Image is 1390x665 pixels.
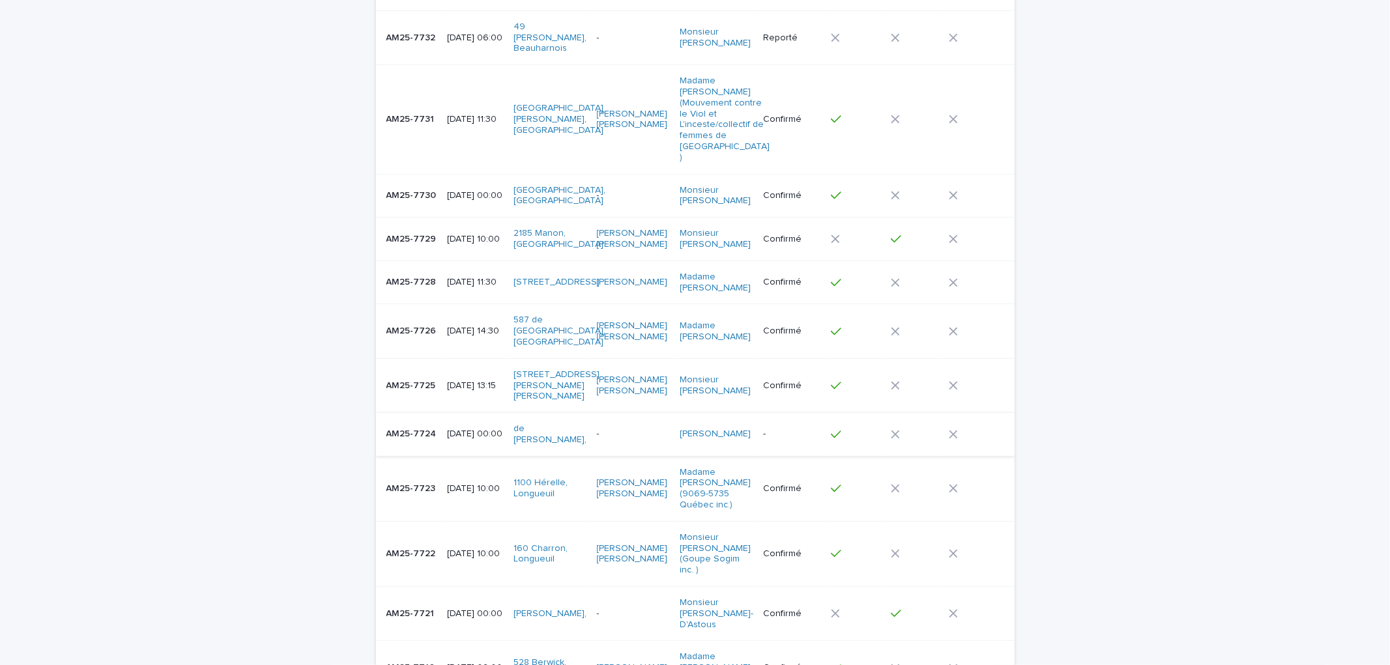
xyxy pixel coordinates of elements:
p: AM25-7728 [386,274,439,288]
a: Monsieur [PERSON_NAME] [680,375,752,397]
tr: AM25-7730AM25-7730 [DATE] 00:00[GEOGRAPHIC_DATA], [GEOGRAPHIC_DATA] -Monsieur [PERSON_NAME] Confirmé [376,174,1015,218]
p: AM25-7723 [386,481,439,494]
p: [DATE] 00:00 [447,608,503,619]
a: [PERSON_NAME] [PERSON_NAME] [597,320,669,343]
p: Confirmé [763,548,820,559]
a: [STREET_ADDRESS] [514,277,600,288]
p: [DATE] 10:00 [447,483,503,494]
a: Madame [PERSON_NAME] [680,320,752,343]
a: Madame [PERSON_NAME] (9069-5735 Québec inc.) [680,467,752,511]
p: - [763,429,820,440]
p: Confirmé [763,190,820,201]
tr: AM25-7732AM25-7732 [DATE] 06:0049 [PERSON_NAME], Beauharnois -Monsieur [PERSON_NAME] Reporté [376,10,1015,64]
tr: AM25-7723AM25-7723 [DATE] 10:001100 Hérelle, Longueuil [PERSON_NAME] [PERSON_NAME] Madame [PERSON... [376,456,1015,521]
p: Confirmé [763,277,820,288]
a: Madame [PERSON_NAME] [680,272,752,294]
p: [DATE] 14:30 [447,326,503,337]
tr: AM25-7722AM25-7722 [DATE] 10:00160 Charron, Longueuil [PERSON_NAME] [PERSON_NAME] Monsieur [PERSO... [376,521,1015,586]
p: [DATE] 10:00 [447,234,503,245]
p: AM25-7729 [386,231,439,245]
tr: AM25-7731AM25-7731 [DATE] 11:30[GEOGRAPHIC_DATA][PERSON_NAME], [GEOGRAPHIC_DATA] [PERSON_NAME] [P... [376,65,1015,174]
p: [DATE] 00:00 [447,429,503,440]
a: [STREET_ADDRESS][PERSON_NAME][PERSON_NAME] [514,369,600,402]
tr: AM25-7728AM25-7728 [DATE] 11:30[STREET_ADDRESS] [PERSON_NAME] Madame [PERSON_NAME] Confirmé [376,261,1015,304]
a: Monsieur [PERSON_NAME] [680,228,752,250]
p: Confirmé [763,483,820,494]
a: Monsieur [PERSON_NAME] (Goupe Sogim inc. ) [680,532,752,576]
a: [GEOGRAPHIC_DATA][PERSON_NAME], [GEOGRAPHIC_DATA] [514,103,603,135]
p: - [597,33,669,44]
p: AM25-7732 [386,30,439,44]
a: 587 de [GEOGRAPHIC_DATA], [GEOGRAPHIC_DATA] [514,315,605,347]
p: AM25-7730 [386,188,439,201]
p: [DATE] 06:00 [447,33,503,44]
a: [PERSON_NAME] [PERSON_NAME] [597,228,669,250]
p: Confirmé [763,380,820,391]
tr: AM25-7721AM25-7721 [DATE] 00:00[PERSON_NAME], -Monsieur [PERSON_NAME]-D'Astous Confirmé [376,587,1015,641]
a: Monsieur [PERSON_NAME] [680,27,752,49]
p: AM25-7725 [386,378,439,391]
a: [PERSON_NAME] [597,277,668,288]
a: [PERSON_NAME] [PERSON_NAME] [597,109,669,131]
a: Madame [PERSON_NAME] (Mouvement contre le Viol et L'inceste/collectif de femmes de [GEOGRAPHIC_DA... [680,76,770,163]
a: [GEOGRAPHIC_DATA], [GEOGRAPHIC_DATA] [514,185,605,207]
a: [PERSON_NAME] [PERSON_NAME] [597,543,669,565]
p: AM25-7724 [386,426,439,440]
tr: AM25-7729AM25-7729 [DATE] 10:002185 Manon, [GEOGRAPHIC_DATA] [PERSON_NAME] [PERSON_NAME] Monsieur... [376,218,1015,261]
p: - [597,190,669,201]
p: [DATE] 13:15 [447,380,503,391]
p: Confirmé [763,326,820,337]
p: Confirmé [763,608,820,619]
a: 160 Charron, Longueuil [514,543,586,565]
a: 1100 Hérelle, Longueuil [514,477,586,500]
p: [DATE] 00:00 [447,190,503,201]
tr: AM25-7724AM25-7724 [DATE] 00:00de [PERSON_NAME], -[PERSON_NAME] - [376,413,1015,457]
a: [PERSON_NAME] [PERSON_NAME] [597,375,669,397]
p: Reporté [763,33,820,44]
p: [DATE] 11:30 [447,277,503,288]
p: - [597,608,669,619]
a: 49 [PERSON_NAME], Beauharnois [514,21,586,54]
a: Monsieur [PERSON_NAME]-D'Astous [680,597,753,630]
a: 2185 Manon, [GEOGRAPHIC_DATA] [514,228,603,250]
a: Monsieur [PERSON_NAME] [680,185,752,207]
p: [DATE] 11:30 [447,114,503,125]
p: AM25-7722 [386,546,439,559]
p: Confirmé [763,234,820,245]
a: [PERSON_NAME], [514,608,586,619]
a: [PERSON_NAME] [680,429,751,440]
p: AM25-7726 [386,323,439,337]
tr: AM25-7725AM25-7725 [DATE] 13:15[STREET_ADDRESS][PERSON_NAME][PERSON_NAME] [PERSON_NAME] [PERSON_N... [376,358,1015,412]
p: AM25-7721 [386,606,437,619]
p: Confirmé [763,114,820,125]
p: AM25-7731 [386,111,437,125]
p: - [597,429,669,440]
p: [DATE] 10:00 [447,548,503,559]
tr: AM25-7726AM25-7726 [DATE] 14:30587 de [GEOGRAPHIC_DATA], [GEOGRAPHIC_DATA] [PERSON_NAME] [PERSON_... [376,304,1015,358]
a: de [PERSON_NAME], [514,423,586,446]
a: [PERSON_NAME] [PERSON_NAME] [597,477,669,500]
